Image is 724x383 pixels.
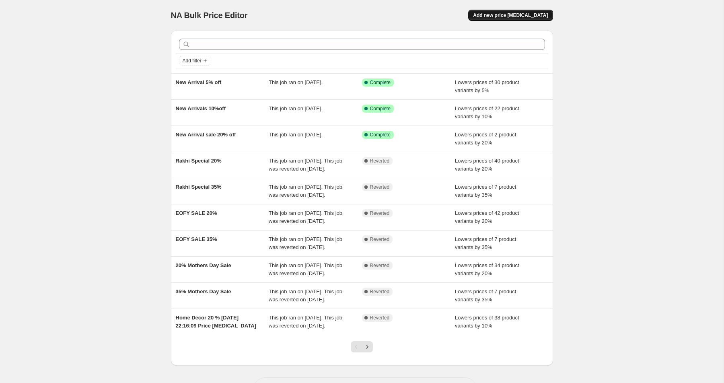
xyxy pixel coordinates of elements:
[176,158,222,164] span: Rakhi Special 20%
[455,236,516,250] span: Lowers prices of 7 product variants by 35%
[370,79,391,86] span: Complete
[370,262,390,269] span: Reverted
[179,56,211,66] button: Add filter
[176,184,222,190] span: Rakhi Special 35%
[176,105,226,111] span: New Arrivals 10%off
[455,132,516,146] span: Lowers prices of 2 product variants by 20%
[455,79,519,93] span: Lowers prices of 30 product variants by 5%
[455,315,519,329] span: Lowers prices of 38 product variants by 10%
[370,158,390,164] span: Reverted
[269,236,342,250] span: This job ran on [DATE]. This job was reverted on [DATE].
[362,341,373,352] button: Next
[269,158,342,172] span: This job ran on [DATE]. This job was reverted on [DATE].
[370,184,390,190] span: Reverted
[370,132,391,138] span: Complete
[370,210,390,216] span: Reverted
[269,288,342,303] span: This job ran on [DATE]. This job was reverted on [DATE].
[176,132,236,138] span: New Arrival sale 20% off
[455,158,519,172] span: Lowers prices of 40 product variants by 20%
[269,132,323,138] span: This job ran on [DATE].
[455,210,519,224] span: Lowers prices of 42 product variants by 20%
[455,105,519,119] span: Lowers prices of 22 product variants by 10%
[455,262,519,276] span: Lowers prices of 34 product variants by 20%
[370,315,390,321] span: Reverted
[455,184,516,198] span: Lowers prices of 7 product variants by 35%
[176,315,256,329] span: Home Decor 20 % [DATE] 22:16:09 Price [MEDICAL_DATA]
[269,79,323,85] span: This job ran on [DATE].
[269,262,342,276] span: This job ran on [DATE]. This job was reverted on [DATE].
[468,10,553,21] button: Add new price [MEDICAL_DATA]
[269,315,342,329] span: This job ran on [DATE]. This job was reverted on [DATE].
[370,236,390,243] span: Reverted
[269,105,323,111] span: This job ran on [DATE].
[176,210,217,216] span: EOFY SALE 20%
[171,11,248,20] span: NA Bulk Price Editor
[176,288,231,294] span: 35% Mothers Day Sale
[351,341,373,352] nav: Pagination
[370,288,390,295] span: Reverted
[176,262,231,268] span: 20% Mothers Day Sale
[269,184,342,198] span: This job ran on [DATE]. This job was reverted on [DATE].
[176,236,217,242] span: EOFY SALE 35%
[455,288,516,303] span: Lowers prices of 7 product variants by 35%
[269,210,342,224] span: This job ran on [DATE]. This job was reverted on [DATE].
[183,58,202,64] span: Add filter
[473,12,548,19] span: Add new price [MEDICAL_DATA]
[176,79,222,85] span: New Arrival 5% off
[370,105,391,112] span: Complete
